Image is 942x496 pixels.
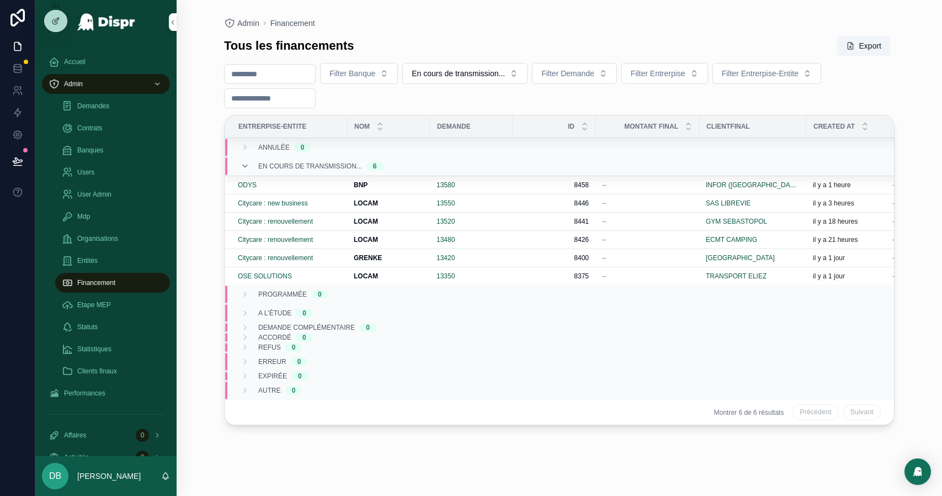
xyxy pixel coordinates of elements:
strong: GRENKE [354,254,382,262]
a: Financement [55,273,170,293]
span: Contrats [77,124,102,133]
a: 8458 [519,181,589,189]
a: OSE SOLUTIONS [238,272,340,281]
span: En cours de transmission... [412,68,505,79]
strong: LOCAM [354,272,378,280]
a: Affaires0 [42,425,170,445]
a: Citycare : renouvellement [238,254,340,262]
a: 13420 [437,254,506,262]
span: User Admin [77,190,111,199]
button: Select Button [402,63,528,84]
a: BNP [354,181,423,189]
a: Clients finaux [55,361,170,381]
span: Created at [813,122,855,131]
div: 0 [136,451,149,464]
div: Open Intercom Messenger [904,458,931,485]
p: [PERSON_NAME] [77,471,141,482]
span: Filter Entrerpise-Entite [722,68,799,79]
span: Demande complémentaire [258,323,355,332]
a: il y a 1 heure [813,181,885,189]
a: INFOR ([GEOGRAPHIC_DATA]) SAS [706,181,800,189]
a: Etape MEP [55,295,170,315]
a: LOCAM [354,217,423,226]
div: 0 [298,372,302,381]
span: Refus [258,343,281,352]
a: 13480 [437,235,455,244]
span: Organisations [77,234,118,243]
span: TRANSPORT ELIEZ [706,272,767,281]
strong: LOCAM [354,218,378,225]
span: ECMT CAMPING [706,235,757,244]
span: Citycare : new business [238,199,308,208]
p: il y a 1 jour [813,254,845,262]
div: 0 [292,386,296,395]
span: Statistiques [77,345,111,353]
span: Filter Banque [329,68,375,79]
span: -- [602,254,606,262]
a: 13520 [437,217,455,226]
span: -- [892,181,897,189]
span: Etape MEP [77,300,111,309]
span: A l'étude [258,309,291,318]
a: ODYS [238,181,340,189]
span: En cours de transmission... [258,162,362,171]
img: App logo [77,13,136,31]
a: SAS LIBREVIE [706,199,751,208]
span: Nom [354,122,370,131]
a: User Admin [55,184,170,204]
a: TRANSPORT ELIEZ [706,272,800,281]
span: Demande [437,122,471,131]
a: Mdp [55,207,170,226]
div: 0 [136,429,149,442]
span: Financement [77,278,115,287]
span: Annulée [258,143,290,152]
a: 8375 [519,272,589,281]
a: Citycare : renouvellement [238,217,340,226]
a: LOCAM [354,235,423,244]
div: scrollable content [35,44,177,456]
span: Affaires [64,431,86,440]
a: 13550 [437,199,455,208]
a: [GEOGRAPHIC_DATA] [706,254,800,262]
div: 0 [302,309,306,318]
div: 0 [292,343,296,352]
span: Admin [237,18,259,29]
a: Citycare : renouvellement [238,235,340,244]
a: GYM SEBASTOPOL [706,217,767,226]
span: -- [602,217,606,226]
a: SAS LIBREVIE [706,199,800,208]
a: Citycare : renouvellement [238,254,313,262]
a: il y a 21 heures [813,235,885,244]
span: 8446 [519,199,589,208]
span: Admin [64,80,83,88]
span: Filter Demande [541,68,594,79]
span: DB [49,469,61,483]
div: 0 [297,357,301,366]
a: 13350 [437,272,455,281]
span: ClientFinal [706,122,750,131]
a: Statuts [55,317,170,337]
span: Banques [77,146,103,155]
a: LOCAM [354,272,423,281]
a: Organisations [55,229,170,249]
a: 13580 [437,181,506,189]
span: -- [892,199,897,208]
a: 13420 [437,254,455,262]
div: 6 [373,162,377,171]
a: Financement [270,18,315,29]
a: 8400 [519,254,589,262]
span: Entités [77,256,98,265]
span: Users [77,168,94,177]
a: 13580 [437,181,455,189]
span: 8441 [519,217,589,226]
span: Montant final [624,122,678,131]
h1: Tous les financements [224,38,354,54]
strong: LOCAM [354,236,378,244]
button: Select Button [532,63,617,84]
